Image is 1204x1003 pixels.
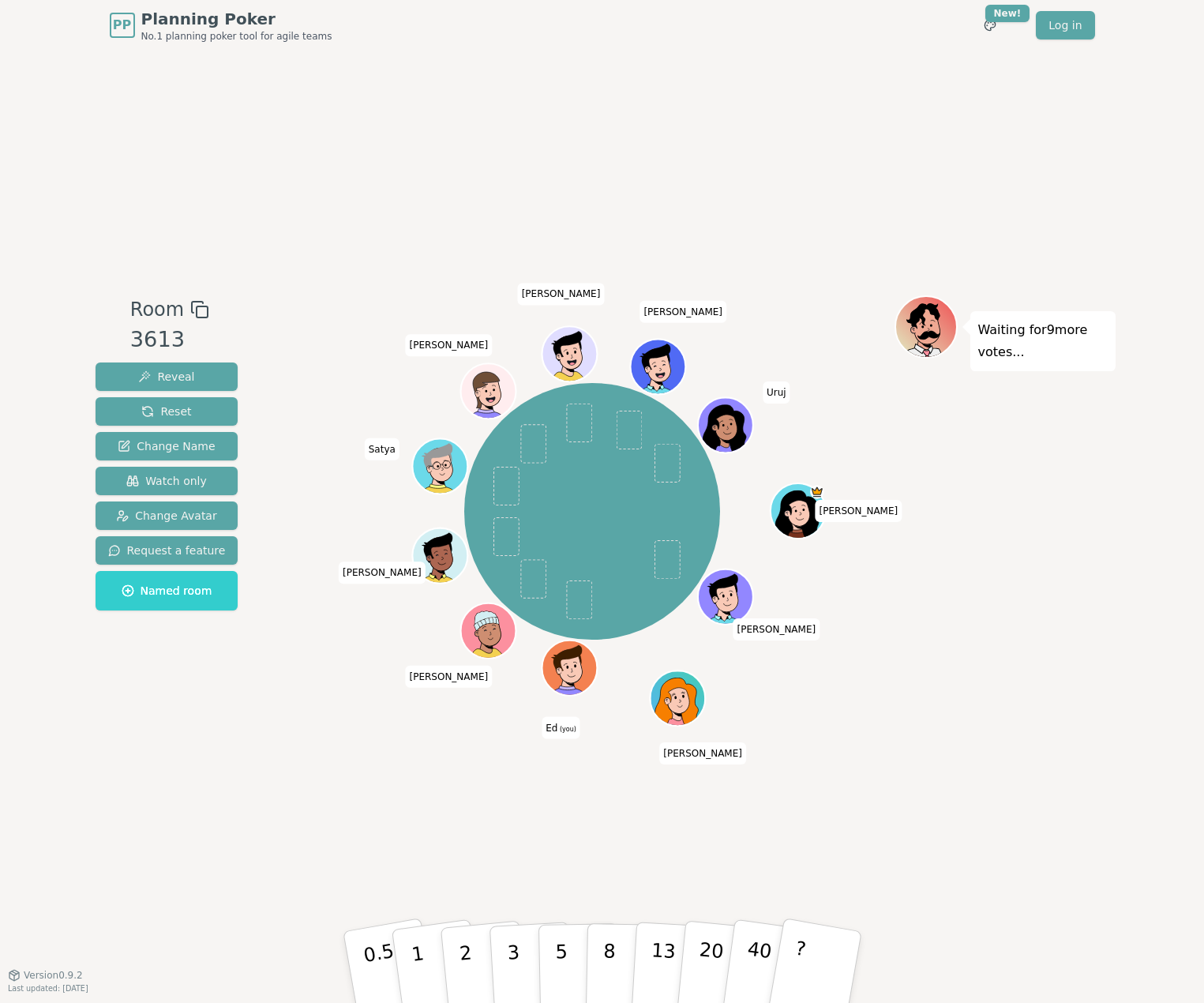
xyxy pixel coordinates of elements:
[640,301,726,323] span: Click to change your name
[544,642,596,694] button: Click to change your avatar
[110,8,332,43] a: PPPlanning PokerNo.1 planning poker tool for agile teams
[138,369,194,385] span: Reveal
[542,717,580,739] span: Click to change your name
[118,438,215,454] span: Change Name
[116,508,217,524] span: Change Avatar
[113,16,131,35] span: PP
[96,571,238,610] button: Named room
[130,324,209,356] div: 3613
[985,5,1030,22] div: New!
[122,583,212,599] span: Named room
[1036,11,1094,39] a: Log in
[816,500,902,522] span: Click to change your name
[8,984,88,993] span: Last updated: [DATE]
[978,319,1108,363] p: Waiting for 9 more votes...
[659,742,746,764] span: Click to change your name
[141,8,332,30] span: Planning Poker
[141,30,332,43] span: No.1 planning poker tool for agile teams
[96,536,238,565] button: Request a feature
[96,501,238,530] button: Change Avatar
[557,726,576,733] span: (you)
[96,467,238,495] button: Watch only
[733,618,820,640] span: Click to change your name
[141,404,191,419] span: Reset
[518,284,605,306] span: Click to change your name
[405,335,492,357] span: Click to change your name
[339,562,426,584] span: Click to change your name
[24,969,83,982] span: Version 0.9.2
[763,381,790,404] span: Click to change your name
[96,363,238,391] button: Reveal
[96,432,238,460] button: Change Name
[108,543,226,558] span: Request a feature
[130,295,184,324] span: Room
[96,397,238,426] button: Reset
[405,666,492,688] span: Click to change your name
[810,486,824,500] span: Nancy is the host
[976,11,1004,39] button: New!
[126,473,207,489] span: Watch only
[8,969,83,982] button: Version0.9.2
[365,438,399,460] span: Click to change your name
